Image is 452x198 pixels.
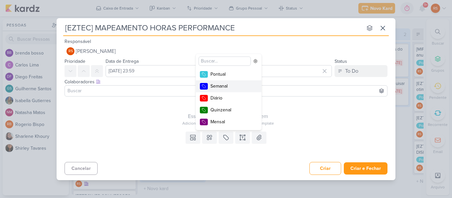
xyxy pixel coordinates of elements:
[66,87,386,95] input: Buscar
[196,104,261,116] button: Quinzenal
[65,45,387,57] button: RS [PERSON_NAME]
[65,78,387,85] div: Colaboradores
[196,116,261,128] button: Mensal
[106,65,332,77] input: Select a date
[196,68,261,80] button: Pontual
[210,118,253,125] div: Mensal
[196,80,261,92] button: Semanal
[335,65,387,77] button: To Do
[335,59,347,64] label: Status
[65,39,91,44] label: Responsável
[199,57,251,66] input: Buscar...
[210,106,253,113] div: Quinzenal
[65,162,98,175] button: Cancelar
[68,50,73,53] p: RS
[210,95,253,101] div: Diário
[65,120,391,126] div: Adicione um item abaixo ou selecione um template
[106,59,139,64] label: Data de Entrega
[344,162,387,175] button: Criar e Fechar
[309,162,341,175] button: Criar
[63,22,362,34] input: Kard Sem Título
[210,83,253,90] div: Semanal
[345,67,358,75] div: To Do
[67,47,74,55] div: Renan Sena
[76,47,116,55] span: [PERSON_NAME]
[210,71,253,78] div: Pontual
[65,112,391,120] div: Esse kard não possui nenhum item
[196,92,261,104] button: Diário
[65,59,85,64] label: Prioridade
